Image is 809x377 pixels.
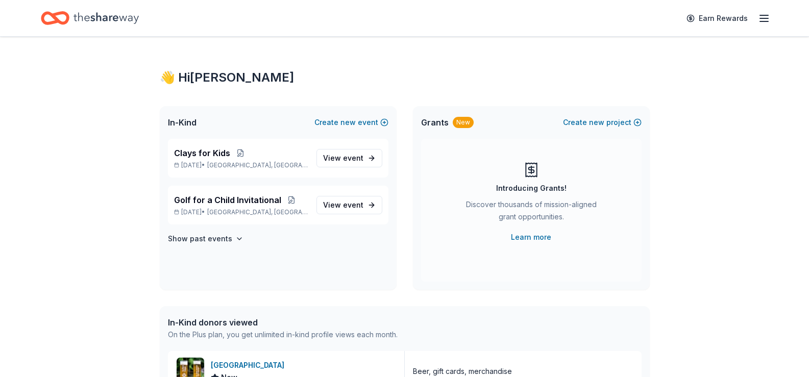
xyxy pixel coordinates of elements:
span: Golf for a Child Invitational [174,194,281,206]
div: New [453,117,474,128]
div: Introducing Grants! [496,182,567,194]
div: Discover thousands of mission-aligned grant opportunities. [462,198,601,227]
button: Createnewevent [314,116,388,129]
a: Earn Rewards [680,9,754,28]
div: In-Kind donors viewed [168,316,398,329]
div: On the Plus plan, you get unlimited in-kind profile views each month. [168,329,398,341]
span: Clays for Kids [174,147,230,159]
span: event [343,200,363,209]
a: View event [316,149,382,167]
span: View [323,199,363,211]
span: Grants [421,116,449,129]
p: [DATE] • [174,208,308,216]
button: Createnewproject [563,116,642,129]
a: Home [41,6,139,30]
span: View [323,152,363,164]
span: new [589,116,604,129]
span: [GEOGRAPHIC_DATA], [GEOGRAPHIC_DATA] [207,161,308,169]
a: View event [316,196,382,214]
div: [GEOGRAPHIC_DATA] [211,359,288,371]
button: Show past events [168,233,243,245]
div: 👋 Hi [PERSON_NAME] [160,69,650,86]
span: In-Kind [168,116,197,129]
span: event [343,154,363,162]
span: [GEOGRAPHIC_DATA], [GEOGRAPHIC_DATA] [207,208,308,216]
span: new [340,116,356,129]
h4: Show past events [168,233,232,245]
a: Learn more [511,231,551,243]
p: [DATE] • [174,161,308,169]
